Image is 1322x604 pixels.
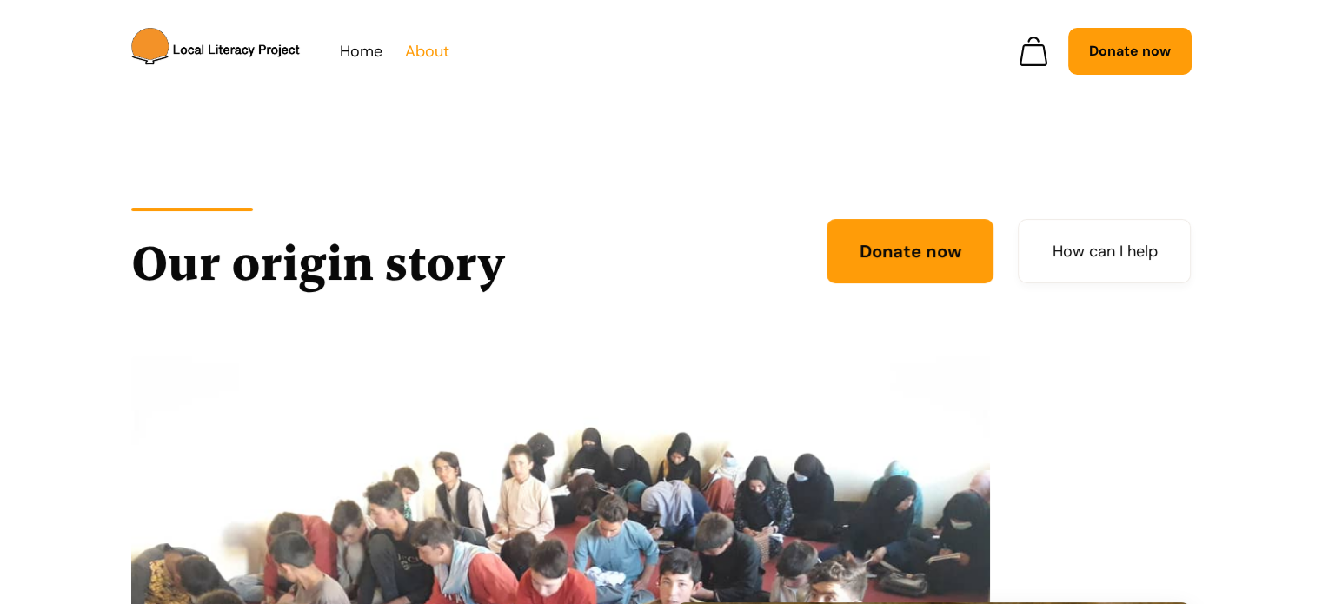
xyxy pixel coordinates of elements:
a: About [405,38,449,64]
a: How can I help [1018,219,1191,283]
h1: Our origin story [131,232,735,295]
a: home [131,28,340,75]
a: Donate now [1068,28,1192,75]
a: Open empty cart [1020,37,1047,66]
a: Home [340,38,382,64]
a: Donate now [827,219,993,283]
